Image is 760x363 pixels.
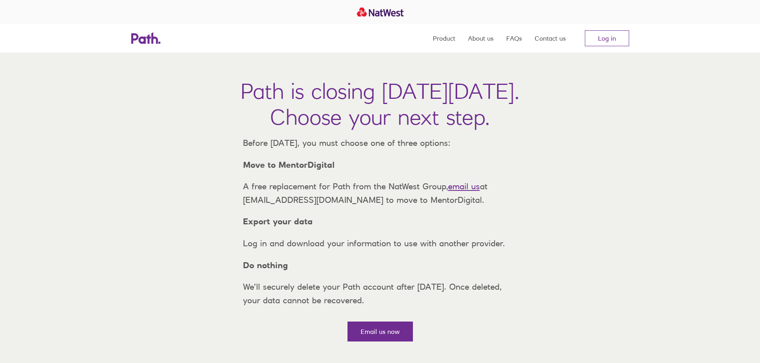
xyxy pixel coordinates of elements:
[237,136,524,150] p: Before [DATE], you must choose one of three options:
[347,322,413,341] a: Email us now
[243,160,335,170] strong: Move to MentorDigital
[237,180,524,206] p: A free replacement for Path from the NatWest Group, at [EMAIL_ADDRESS][DOMAIN_NAME] to move to Me...
[448,181,480,191] a: email us
[433,24,455,53] a: Product
[237,280,524,307] p: We’ll securely delete your Path account after [DATE]. Once deleted, your data cannot be recovered.
[535,24,566,53] a: Contact us
[506,24,522,53] a: FAQs
[243,216,313,226] strong: Export your data
[468,24,494,53] a: About us
[585,30,629,46] a: Log in
[243,260,288,270] strong: Do nothing
[241,78,519,130] h1: Path is closing [DATE][DATE]. Choose your next step.
[237,237,524,250] p: Log in and download your information to use with another provider.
